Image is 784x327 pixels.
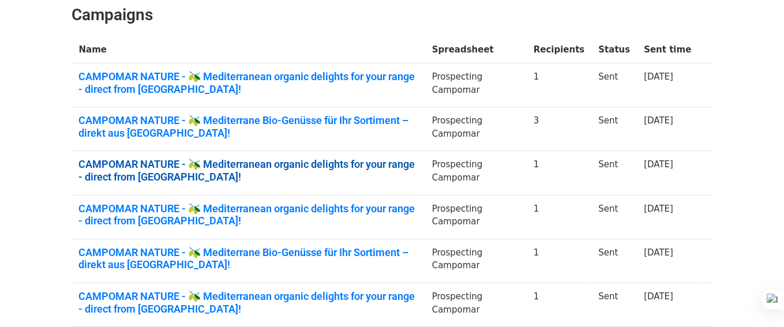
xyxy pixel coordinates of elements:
th: Sent time [637,36,698,63]
td: Sent [591,107,637,151]
th: Name [72,36,425,63]
td: 1 [527,151,592,195]
a: [DATE] [644,159,673,170]
a: CAMPOMAR NATURE - 🫒 Mediterranean organic delights for your range - direct from [GEOGRAPHIC_DATA]! [79,158,418,183]
a: CAMPOMAR NATURE - 🫒 Mediterrane Bio-Genüsse für Ihr Sortiment – direkt aus [GEOGRAPHIC_DATA]! [79,246,418,271]
a: [DATE] [644,204,673,214]
td: Prospecting Campomar [425,63,527,107]
div: Chat-Widget [726,272,784,327]
a: CAMPOMAR NATURE - 🫒 Mediterranean organic delights for your range - direct from [GEOGRAPHIC_DATA]! [79,290,418,315]
td: 1 [527,195,592,239]
td: Prospecting Campomar [425,283,527,327]
a: [DATE] [644,247,673,258]
td: Sent [591,151,637,195]
td: Sent [591,195,637,239]
th: Recipients [527,36,592,63]
td: 1 [527,239,592,283]
h2: Campaigns [72,5,712,25]
iframe: Chat Widget [726,272,784,327]
td: 1 [527,283,592,327]
td: Sent [591,283,637,327]
th: Spreadsheet [425,36,527,63]
a: [DATE] [644,115,673,126]
td: Prospecting Campomar [425,239,527,283]
td: Sent [591,63,637,107]
th: Status [591,36,637,63]
a: [DATE] [644,291,673,302]
a: CAMPOMAR NATURE - 🫒 Mediterranean organic delights for your range - direct from [GEOGRAPHIC_DATA]! [79,202,418,227]
td: Sent [591,239,637,283]
a: CAMPOMAR NATURE - 🫒 Mediterrane Bio-Genüsse für Ihr Sortiment – direkt aus [GEOGRAPHIC_DATA]! [79,114,418,139]
td: 3 [527,107,592,151]
td: Prospecting Campomar [425,151,527,195]
a: CAMPOMAR NATURE - 🫒 Mediterranean organic delights for your range - direct from [GEOGRAPHIC_DATA]! [79,70,418,95]
td: 1 [527,63,592,107]
a: [DATE] [644,72,673,82]
td: Prospecting Campomar [425,107,527,151]
td: Prospecting Campomar [425,195,527,239]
